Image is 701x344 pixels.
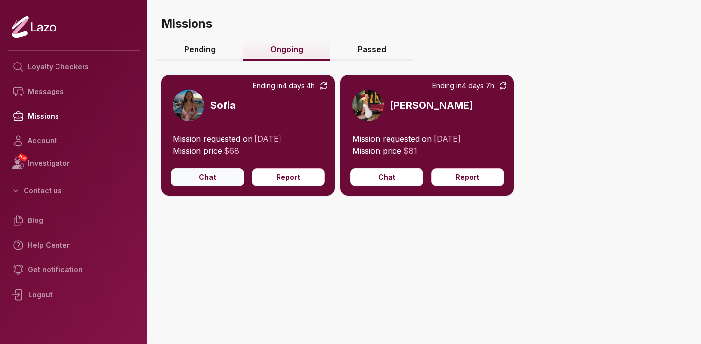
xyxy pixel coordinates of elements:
[8,128,140,153] a: Account
[431,168,505,186] button: Report
[224,146,239,156] span: $ 68
[434,134,461,144] span: [DATE]
[8,233,140,257] a: Help Center
[243,39,331,61] a: Ongoing
[173,134,252,144] span: Mission requested on
[8,182,140,200] button: Contact us
[173,90,204,121] img: e95392da-a99e-4a4c-be01-edee2d3bc412
[8,208,140,233] a: Blog
[350,168,423,186] button: Chat
[252,168,325,186] button: Report
[8,257,140,282] a: Get notification
[210,98,236,112] h3: Sofia
[254,134,281,144] span: [DATE]
[8,153,140,174] a: NEWInvestigator
[173,146,222,156] span: Mission price
[17,153,28,162] span: NEW
[352,90,384,121] img: 53ea768d-6708-4c09-8be7-ba74ddaa1210
[352,146,401,156] span: Mission price
[403,146,417,156] span: $ 81
[253,81,315,91] span: Ending in 4 days 4h
[8,282,140,308] div: Logout
[157,39,243,61] a: Pending
[171,168,244,186] button: Chat
[352,134,432,144] span: Mission requested on
[8,79,140,104] a: Messages
[330,39,413,61] a: Passed
[432,81,494,91] span: Ending in 4 days 7h
[8,55,140,79] a: Loyalty Checkers
[8,104,140,128] a: Missions
[390,98,473,112] h3: [PERSON_NAME]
